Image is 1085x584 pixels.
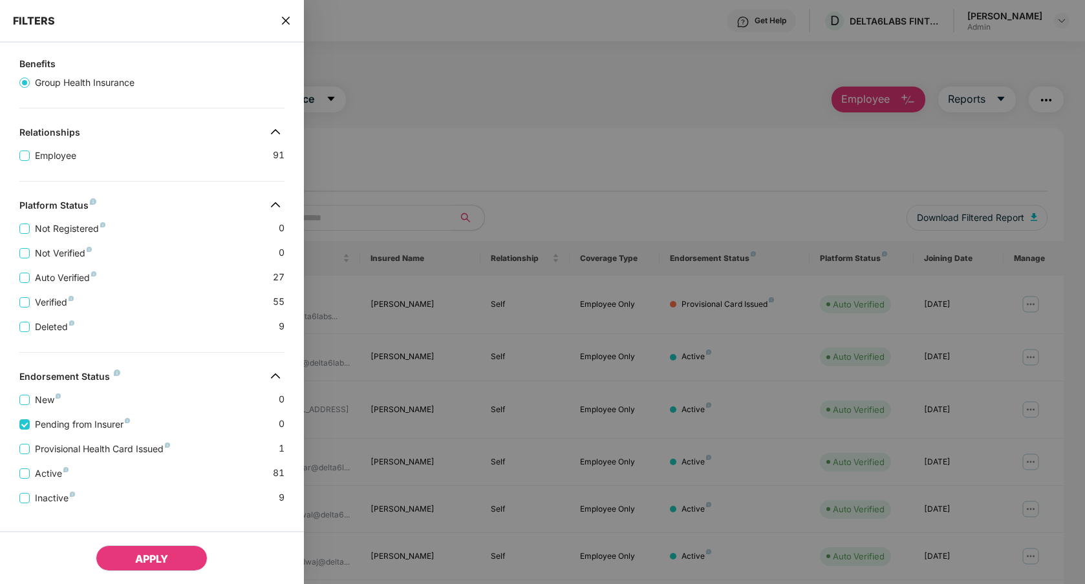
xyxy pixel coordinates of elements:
img: svg+xml;base64,PHN2ZyB4bWxucz0iaHR0cDovL3d3dy53My5vcmcvMjAwMC9zdmciIHdpZHRoPSI4IiBoZWlnaHQ9IjgiIH... [63,467,69,472]
span: Verified [30,295,79,309]
div: Platform Status [19,200,96,215]
img: svg+xml;base64,PHN2ZyB4bWxucz0iaHR0cDovL3d3dy53My5vcmcvMjAwMC9zdmciIHdpZHRoPSI4IiBoZWlnaHQ9IjgiIH... [56,393,61,399]
span: Inactive [30,491,80,505]
span: 0 [279,392,285,407]
span: 55 [273,295,285,309]
span: 81 [273,466,285,481]
span: Not Verified [30,246,97,260]
img: svg+xml;base64,PHN2ZyB4bWxucz0iaHR0cDovL3d3dy53My5vcmcvMjAwMC9zdmciIHdpZHRoPSIzMiIgaGVpZ2h0PSIzMi... [265,366,286,386]
span: Employee [30,149,81,163]
img: svg+xml;base64,PHN2ZyB4bWxucz0iaHR0cDovL3d3dy53My5vcmcvMjAwMC9zdmciIHdpZHRoPSI4IiBoZWlnaHQ9IjgiIH... [70,492,75,497]
span: Provisional Health Card Issued [30,442,175,456]
span: Not Registered [30,222,111,236]
span: 91 [273,148,285,163]
img: svg+xml;base64,PHN2ZyB4bWxucz0iaHR0cDovL3d3dy53My5vcmcvMjAwMC9zdmciIHdpZHRoPSI4IiBoZWlnaHQ9IjgiIH... [91,271,96,276]
img: svg+xml;base64,PHN2ZyB4bWxucz0iaHR0cDovL3d3dy53My5vcmcvMjAwMC9zdmciIHdpZHRoPSI4IiBoZWlnaHQ9IjgiIH... [87,247,92,252]
img: svg+xml;base64,PHN2ZyB4bWxucz0iaHR0cDovL3d3dy53My5vcmcvMjAwMC9zdmciIHdpZHRoPSI4IiBoZWlnaHQ9IjgiIH... [125,418,130,423]
span: APPLY [135,552,168,565]
img: svg+xml;base64,PHN2ZyB4bWxucz0iaHR0cDovL3d3dy53My5vcmcvMjAwMC9zdmciIHdpZHRoPSI4IiBoZWlnaHQ9IjgiIH... [100,222,105,227]
span: close [281,14,291,27]
span: New [30,393,66,407]
div: Endorsement Status [19,371,120,386]
span: 0 [279,417,285,432]
img: svg+xml;base64,PHN2ZyB4bWxucz0iaHR0cDovL3d3dy53My5vcmcvMjAwMC9zdmciIHdpZHRoPSI4IiBoZWlnaHQ9IjgiIH... [69,320,74,326]
img: svg+xml;base64,PHN2ZyB4bWxucz0iaHR0cDovL3d3dy53My5vcmcvMjAwMC9zdmciIHdpZHRoPSIzMiIgaGVpZ2h0PSIzMi... [265,194,286,215]
img: svg+xml;base64,PHN2ZyB4bWxucz0iaHR0cDovL3d3dy53My5vcmcvMjAwMC9zdmciIHdpZHRoPSI4IiBoZWlnaHQ9IjgiIH... [69,296,74,301]
button: APPLY [96,545,208,571]
span: Pending from Insurer [30,417,135,432]
img: svg+xml;base64,PHN2ZyB4bWxucz0iaHR0cDovL3d3dy53My5vcmcvMjAwMC9zdmciIHdpZHRoPSI4IiBoZWlnaHQ9IjgiIH... [165,443,170,448]
span: FILTERS [13,14,55,27]
span: 0 [279,221,285,236]
span: 1 [279,441,285,456]
span: 27 [273,270,285,285]
img: svg+xml;base64,PHN2ZyB4bWxucz0iaHR0cDovL3d3dy53My5vcmcvMjAwMC9zdmciIHdpZHRoPSI4IiBoZWlnaHQ9IjgiIH... [114,370,120,376]
div: Relationships [19,127,80,142]
span: 9 [279,490,285,505]
span: Deleted [30,320,80,334]
img: svg+xml;base64,PHN2ZyB4bWxucz0iaHR0cDovL3d3dy53My5vcmcvMjAwMC9zdmciIHdpZHRoPSI4IiBoZWlnaHQ9IjgiIH... [90,198,96,205]
span: Group Health Insurance [30,76,140,90]
span: 9 [279,319,285,334]
span: 0 [279,245,285,260]
img: svg+xml;base64,PHN2ZyB4bWxucz0iaHR0cDovL3d3dy53My5vcmcvMjAwMC9zdmciIHdpZHRoPSIzMiIgaGVpZ2h0PSIzMi... [265,121,286,142]
span: Auto Verified [30,271,102,285]
span: Active [30,466,74,481]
